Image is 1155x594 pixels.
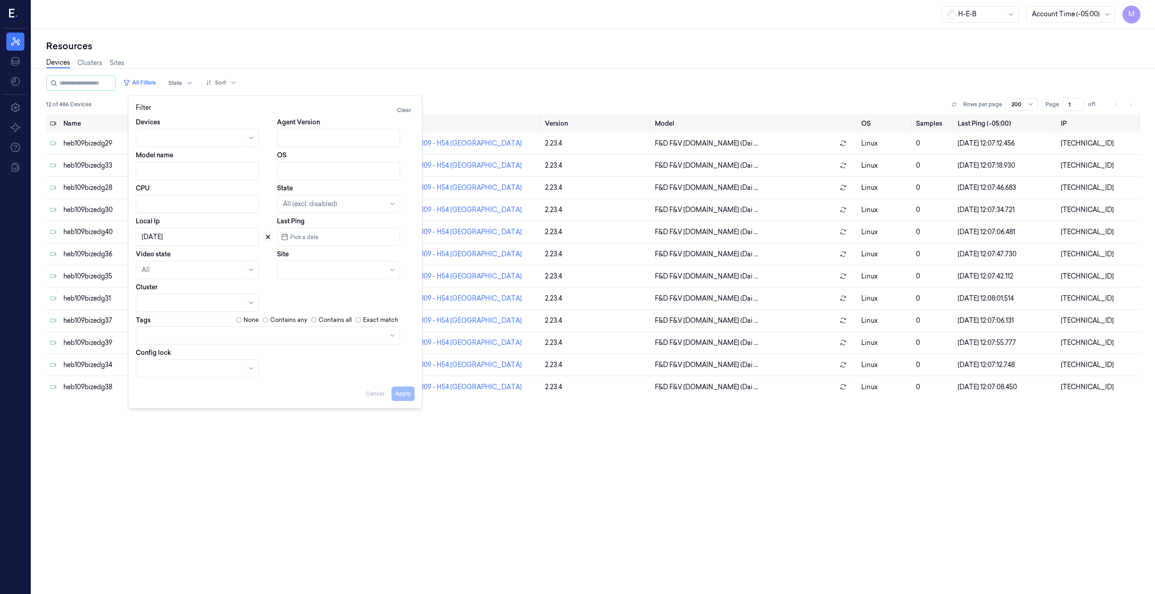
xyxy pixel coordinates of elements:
[958,382,1054,392] div: [DATE] 12:07:08.450
[861,227,909,237] p: linux
[655,227,758,237] span: F&D F&V [DOMAIN_NAME] (Dai ...
[916,316,950,325] div: 0
[655,161,758,170] span: F&D F&V [DOMAIN_NAME] (Dai ...
[1088,100,1102,108] span: of 1
[545,360,647,370] div: 2.23.4
[916,360,950,370] div: 0
[407,184,522,192] a: HEB 109 - H54 [GEOGRAPHIC_DATA]
[407,383,522,391] a: HEB 109 - H54 [GEOGRAPHIC_DATA]
[655,139,758,148] span: F&D F&V [DOMAIN_NAME] (Dai ...
[46,40,1141,52] div: Resources
[63,338,194,348] div: heb109bizedg39
[958,360,1054,370] div: [DATE] 12:07:12.748
[1061,183,1137,193] div: [TECHNICAL_ID]
[861,183,909,193] p: linux
[393,103,415,118] button: Clear
[136,250,171,259] label: Video state
[1061,316,1137,325] div: [TECHNICAL_ID]
[1061,161,1137,170] div: [TECHNICAL_ID]
[545,227,647,237] div: 2.23.4
[63,360,194,370] div: heb109bizedg34
[545,205,647,215] div: 2.23.4
[545,250,647,259] div: 2.23.4
[277,151,286,160] label: OS
[403,114,541,132] th: Site
[136,184,150,193] label: CPU
[1061,205,1137,215] div: [TECHNICAL_ID]
[958,294,1054,303] div: [DATE] 12:08:01.514
[861,360,909,370] p: linux
[545,382,647,392] div: 2.23.4
[63,183,194,193] div: heb109bizedg28
[655,360,758,370] span: F&D F&V [DOMAIN_NAME] (Dai ...
[916,382,950,392] div: 0
[407,294,522,302] a: HEB 109 - H54 [GEOGRAPHIC_DATA]
[136,348,171,357] label: Config lock
[958,139,1054,148] div: [DATE] 12:07:12.456
[136,217,160,226] label: Local Ip
[861,161,909,170] p: linux
[545,316,647,325] div: 2.23.4
[916,250,950,259] div: 0
[916,294,950,303] div: 0
[1122,5,1141,24] button: M
[407,161,522,170] a: HEB 109 - H54 [GEOGRAPHIC_DATA]
[861,316,909,325] p: linux
[958,316,1054,325] div: [DATE] 12:07:06.131
[545,294,647,303] div: 2.23.4
[916,161,950,170] div: 0
[407,139,522,147] a: HEB 109 - H54 [GEOGRAPHIC_DATA]
[958,227,1054,237] div: [DATE] 12:07:06.481
[541,114,651,132] th: Version
[963,100,1002,108] p: Rows per page
[63,161,194,170] div: heb109bizedg33
[1061,294,1137,303] div: [TECHNICAL_ID]
[136,283,157,292] label: Cluster
[277,217,305,226] label: Last Ping
[1061,338,1137,348] div: [TECHNICAL_ID]
[407,272,522,280] a: HEB 109 - H54 [GEOGRAPHIC_DATA]
[46,100,91,108] span: 12 of 486 Devices
[407,228,522,236] a: HEB 109 - H54 [GEOGRAPHIC_DATA]
[655,272,758,281] span: F&D F&V [DOMAIN_NAME] (Dai ...
[1045,100,1059,108] span: Page
[655,316,758,325] span: F&D F&V [DOMAIN_NAME] (Dai ...
[858,114,913,132] th: OS
[136,151,173,160] label: Model name
[277,250,289,259] label: Site
[958,272,1054,281] div: [DATE] 12:07:42.112
[1061,139,1137,148] div: [TECHNICAL_ID]
[277,118,320,127] label: Agent Version
[243,316,259,325] label: None
[912,114,954,132] th: Samples
[407,339,522,347] a: HEB 109 - H54 [GEOGRAPHIC_DATA]
[861,250,909,259] p: linux
[319,316,352,325] label: Contains all
[363,316,398,325] label: Exact match
[1061,227,1137,237] div: [TECHNICAL_ID]
[1061,272,1137,281] div: [TECHNICAL_ID]
[958,205,1054,215] div: [DATE] 12:07:34.721
[916,183,950,193] div: 0
[655,338,758,348] span: F&D F&V [DOMAIN_NAME] (Dai ...
[1061,360,1137,370] div: [TECHNICAL_ID]
[916,338,950,348] div: 0
[277,228,400,246] button: Pick a date
[916,205,950,215] div: 0
[861,205,909,215] p: linux
[958,250,1054,259] div: [DATE] 12:07:47.730
[288,233,319,241] span: Pick a date
[916,139,950,148] div: 0
[136,317,151,323] label: Tags
[954,114,1057,132] th: Last Ping (-05:00)
[545,183,647,193] div: 2.23.4
[545,338,647,348] div: 2.23.4
[277,184,293,193] label: State
[655,382,758,392] span: F&D F&V [DOMAIN_NAME] (Dai ...
[545,161,647,170] div: 2.23.4
[136,118,160,127] label: Devices
[651,114,858,132] th: Model
[655,294,758,303] span: F&D F&V [DOMAIN_NAME] (Dai ...
[1061,382,1137,392] div: [TECHNICAL_ID]
[63,250,194,259] div: heb109bizedg36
